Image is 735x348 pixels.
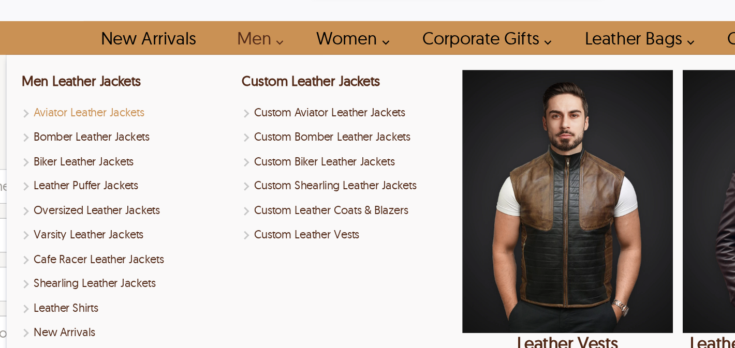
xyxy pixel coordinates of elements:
a: Shop Men Bomber Leather Jackets [68,131,213,143]
a: Shop Men Shearling Leather Jackets [68,232,213,244]
a: Custom Aviator Leather Jackets [219,114,364,126]
a: Shop Custom Biker Leather Jackets [219,148,364,160]
a: Shop Oversized Leather Jackets [68,181,213,193]
a: Shop Custom Leather Vests [219,198,364,210]
a: Shop New Arrivals [110,57,199,80]
div: Leather Vests [371,271,516,286]
a: Custom Leather Jackets [219,92,315,104]
a: Leather Vests [371,90,516,286]
a: SCIN [37,5,120,52]
a: Shop New Arrivals [68,265,213,277]
a: Shop Women Leather Jackets [259,57,327,80]
img: Leather Coats and Blazers [523,90,668,271]
a: shop men's leather jackets [204,57,254,80]
div: Leather Coats and Blazers [523,271,668,286]
a: Shop Custom Shearling Leather Jackets [219,164,364,176]
a: Shop Leather Shirts [68,249,213,261]
h1: Contact Us [10,110,264,143]
a: Shop Leather Corporate Gifts [331,57,438,80]
a: contact-us [541,57,625,80]
span: Sign in [629,21,659,34]
a: Shop Men Aviator Leather Jackets [68,114,213,126]
a: Shop Varsity Leather Jackets [68,198,213,210]
a: Shop Men Biker Leather Jackets [68,148,213,160]
a: Shop Men Cafe Racer Leather Jackets [68,215,213,227]
a: Shop Men Leather Jackets [68,92,150,104]
a: Shop Leather Puffer Jackets [68,164,213,176]
iframe: chat widget [671,283,735,332]
a: Leather Coats and Blazers [523,90,668,286]
a: Shop Leather Bags [443,57,536,80]
img: Chat attention grabber [4,4,68,45]
a: Shopping Cart [664,21,685,36]
a: Shop Custom Leather Coats & Blazers [219,181,364,193]
a: Sign in [629,25,659,33]
a: Shop Custom Bomber Leather Jackets [219,131,364,143]
img: SCIN [39,5,117,52]
p: [GEOGRAPHIC_DATA] [307,319,426,335]
img: Leather Vests [371,90,516,271]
